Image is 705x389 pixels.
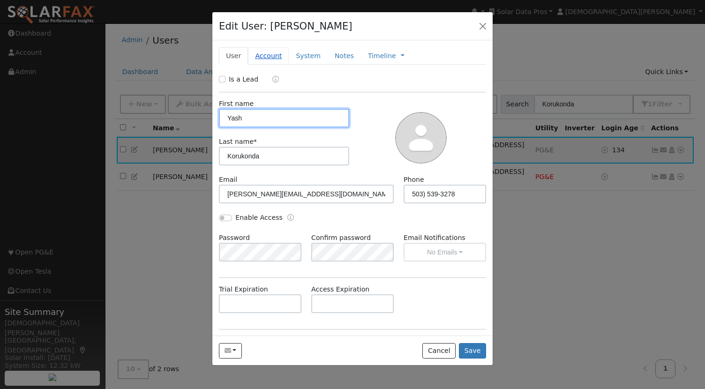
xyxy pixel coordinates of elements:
a: Timeline [368,51,396,61]
a: Notes [328,47,361,65]
label: First name [219,99,254,109]
h4: Edit User: [PERSON_NAME] [219,19,352,34]
input: Is a Lead [219,76,225,82]
a: User [219,47,248,65]
label: Password [219,233,250,243]
a: Lead [265,75,279,85]
a: Enable Access [287,213,294,224]
label: Phone [404,175,424,185]
a: System [289,47,328,65]
a: Account [248,47,289,65]
label: Access Expiration [311,284,369,294]
label: Email Notifications [404,233,486,243]
label: Email [219,175,237,185]
label: Last name [219,137,257,147]
button: Cancel [422,343,456,359]
label: Enable Access [235,213,283,223]
label: Trial Expiration [219,284,268,294]
label: Is a Lead [229,75,258,84]
button: Save [459,343,486,359]
span: Required [254,138,257,145]
button: k.yashwanth.kumar@gmail.com [219,343,242,359]
label: Confirm password [311,233,371,243]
